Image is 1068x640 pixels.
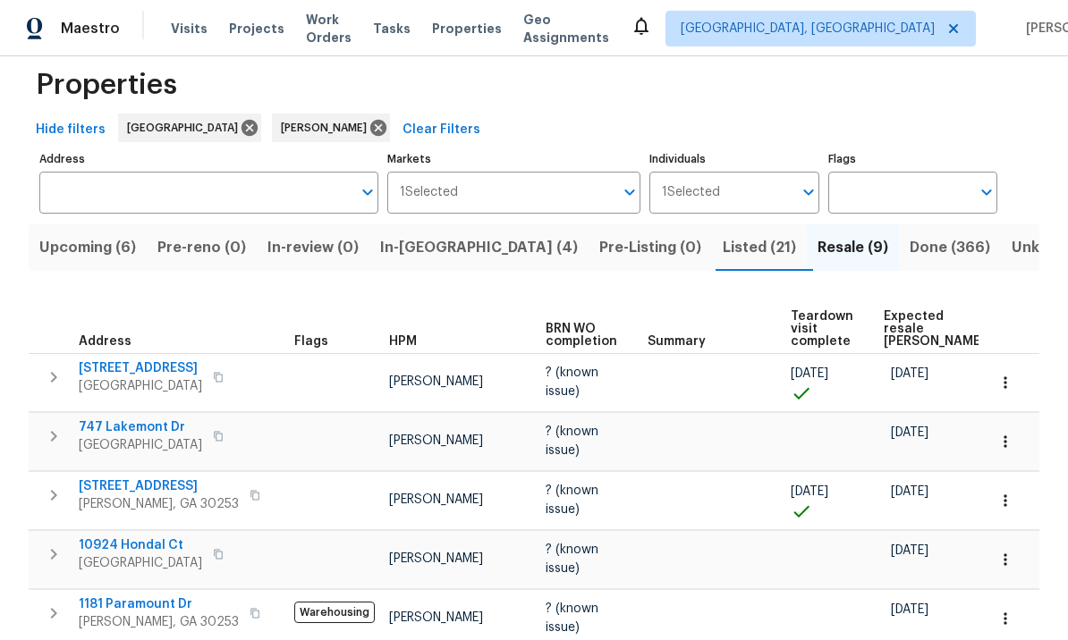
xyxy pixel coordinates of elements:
span: Pre-reno (0) [157,235,246,260]
span: Summary [648,335,706,348]
span: [PERSON_NAME] [389,493,483,506]
span: 1 Selected [400,185,458,200]
span: 747 Lakemont Dr [79,418,202,436]
span: Projects [229,20,284,38]
span: [PERSON_NAME] [389,375,483,388]
label: Markets [387,154,641,164]
div: [GEOGRAPHIC_DATA] [118,114,261,142]
span: [DATE] [791,367,828,380]
span: Upcoming (6) [39,235,136,260]
span: Work Orders [306,11,352,46]
span: [DATE] [891,426,928,439]
span: [DATE] [891,485,928,498]
span: Visits [171,20,208,38]
span: Tasks [373,22,411,35]
span: ? (known issue) [546,425,598,456]
button: Open [796,180,821,205]
span: 1 Selected [662,185,720,200]
div: [PERSON_NAME] [272,114,390,142]
span: Done (366) [910,235,990,260]
span: ? (known issue) [546,366,598,397]
span: [DATE] [791,485,828,498]
span: Listed (21) [723,235,796,260]
label: Individuals [649,154,818,164]
span: [DATE] [891,603,928,616]
span: [DATE] [891,367,928,380]
span: 1181 Paramount Dr [79,595,239,613]
label: Flags [828,154,997,164]
span: Geo Assignments [523,11,609,46]
span: Clear Filters [403,119,480,141]
span: [GEOGRAPHIC_DATA] [79,554,202,572]
span: Teardown visit complete [791,310,853,348]
span: [STREET_ADDRESS] [79,359,202,377]
span: 10924 Hondal Ct [79,536,202,554]
span: [GEOGRAPHIC_DATA] [127,119,245,137]
label: Address [39,154,378,164]
button: Clear Filters [395,114,487,147]
span: [GEOGRAPHIC_DATA], [GEOGRAPHIC_DATA] [681,20,935,38]
span: Warehousing [294,602,375,623]
span: HPM [389,335,417,348]
span: Maestro [61,20,120,38]
span: [PERSON_NAME] [389,611,483,624]
span: [STREET_ADDRESS] [79,477,239,495]
span: Flags [294,335,328,348]
span: Expected resale [PERSON_NAME] [884,310,985,348]
span: Pre-Listing (0) [599,235,701,260]
button: Hide filters [29,114,113,147]
span: [PERSON_NAME] [281,119,374,137]
span: Resale (9) [818,235,888,260]
span: Address [79,335,131,348]
span: Properties [432,20,502,38]
span: [GEOGRAPHIC_DATA] [79,436,202,454]
button: Open [355,180,380,205]
span: Hide filters [36,119,106,141]
button: Open [617,180,642,205]
span: [PERSON_NAME] [389,434,483,447]
span: ? (known issue) [546,543,598,574]
span: [GEOGRAPHIC_DATA] [79,377,202,395]
span: In-review (0) [267,235,359,260]
span: Properties [36,76,177,94]
span: ? (known issue) [546,484,598,515]
span: In-[GEOGRAPHIC_DATA] (4) [380,235,578,260]
span: [PERSON_NAME], GA 30253 [79,613,239,631]
span: BRN WO completion [546,323,617,348]
span: [PERSON_NAME] [389,552,483,565]
span: [PERSON_NAME], GA 30253 [79,495,239,513]
span: [DATE] [891,544,928,557]
button: Open [974,180,999,205]
span: ? (known issue) [546,602,598,633]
